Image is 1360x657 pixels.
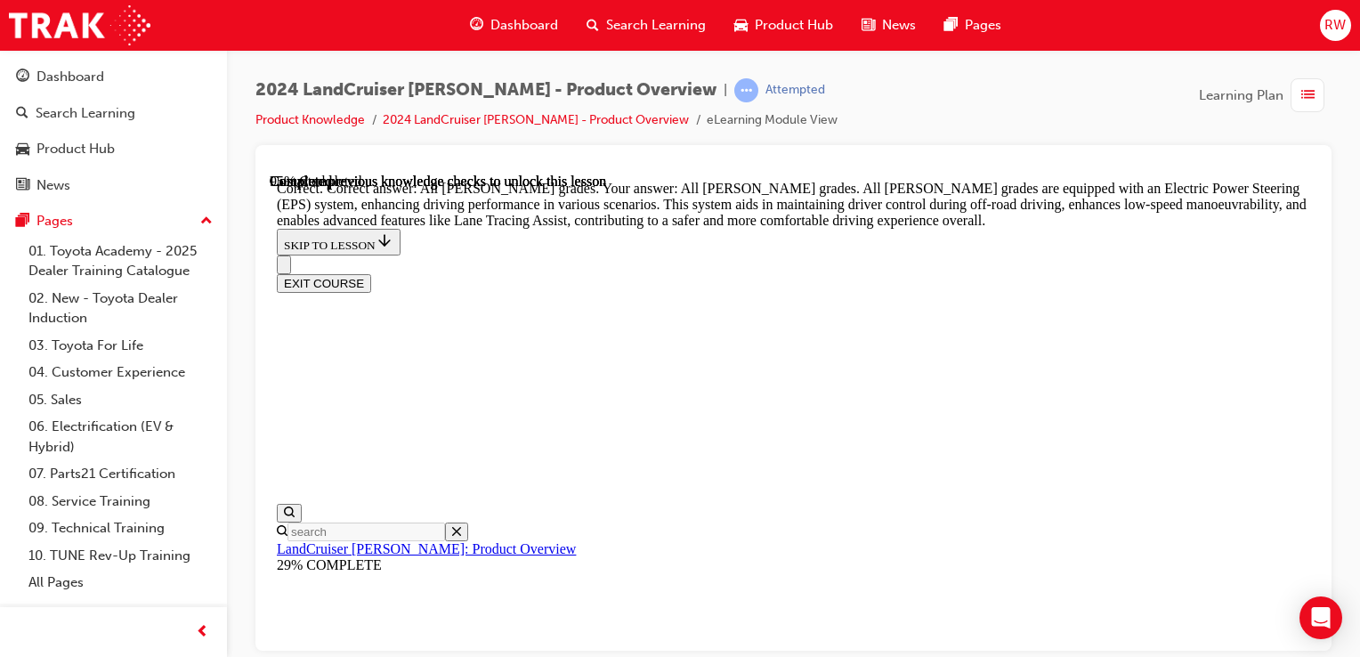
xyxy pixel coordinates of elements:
[944,14,958,36] span: pages-icon
[965,15,1001,36] span: Pages
[572,7,720,44] a: search-iconSearch Learning
[765,82,825,99] div: Attempted
[862,14,875,36] span: news-icon
[21,285,220,332] a: 02. New - Toyota Dealer Induction
[383,112,689,127] a: 2024 LandCruiser [PERSON_NAME] - Product Overview
[456,7,572,44] a: guage-iconDashboard
[36,67,104,87] div: Dashboard
[707,110,838,131] li: eLearning Module View
[16,106,28,122] span: search-icon
[7,205,220,238] button: Pages
[16,214,29,230] span: pages-icon
[7,133,220,166] a: Product Hub
[21,515,220,542] a: 09. Technical Training
[16,178,29,194] span: news-icon
[255,80,716,101] span: 2024 LandCruiser [PERSON_NAME] - Product Overview
[734,14,748,36] span: car-icon
[720,7,847,44] a: car-iconProduct Hub
[7,97,220,130] a: Search Learning
[16,69,29,85] span: guage-icon
[1320,10,1351,41] button: RW
[196,621,209,644] span: prev-icon
[724,80,727,101] span: |
[1301,85,1315,107] span: list-icon
[1199,78,1332,112] button: Learning Plan
[755,15,833,36] span: Product Hub
[16,142,29,158] span: car-icon
[21,488,220,515] a: 08. Service Training
[847,7,930,44] a: news-iconNews
[1299,596,1342,639] div: Open Intercom Messenger
[200,210,213,233] span: up-icon
[490,15,558,36] span: Dashboard
[21,332,220,360] a: 03. Toyota For Life
[587,14,599,36] span: search-icon
[21,413,220,460] a: 06. Electrification (EV & Hybrid)
[36,103,135,124] div: Search Learning
[21,569,220,596] a: All Pages
[470,14,483,36] span: guage-icon
[21,359,220,386] a: 04. Customer Experience
[21,460,220,488] a: 07. Parts21 Certification
[36,139,115,159] div: Product Hub
[1324,15,1346,36] span: RW
[255,112,365,127] a: Product Knowledge
[1199,85,1283,106] span: Learning Plan
[7,57,220,205] button: DashboardSearch LearningProduct HubNews
[734,78,758,102] span: learningRecordVerb_ATTEMPT-icon
[21,542,220,570] a: 10. TUNE Rev-Up Training
[7,61,220,93] a: Dashboard
[7,169,220,202] a: News
[36,211,73,231] div: Pages
[882,15,916,36] span: News
[21,386,220,414] a: 05. Sales
[606,15,706,36] span: Search Learning
[930,7,1016,44] a: pages-iconPages
[36,175,70,196] div: News
[9,5,150,45] img: Trak
[21,238,220,285] a: 01. Toyota Academy - 2025 Dealer Training Catalogue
